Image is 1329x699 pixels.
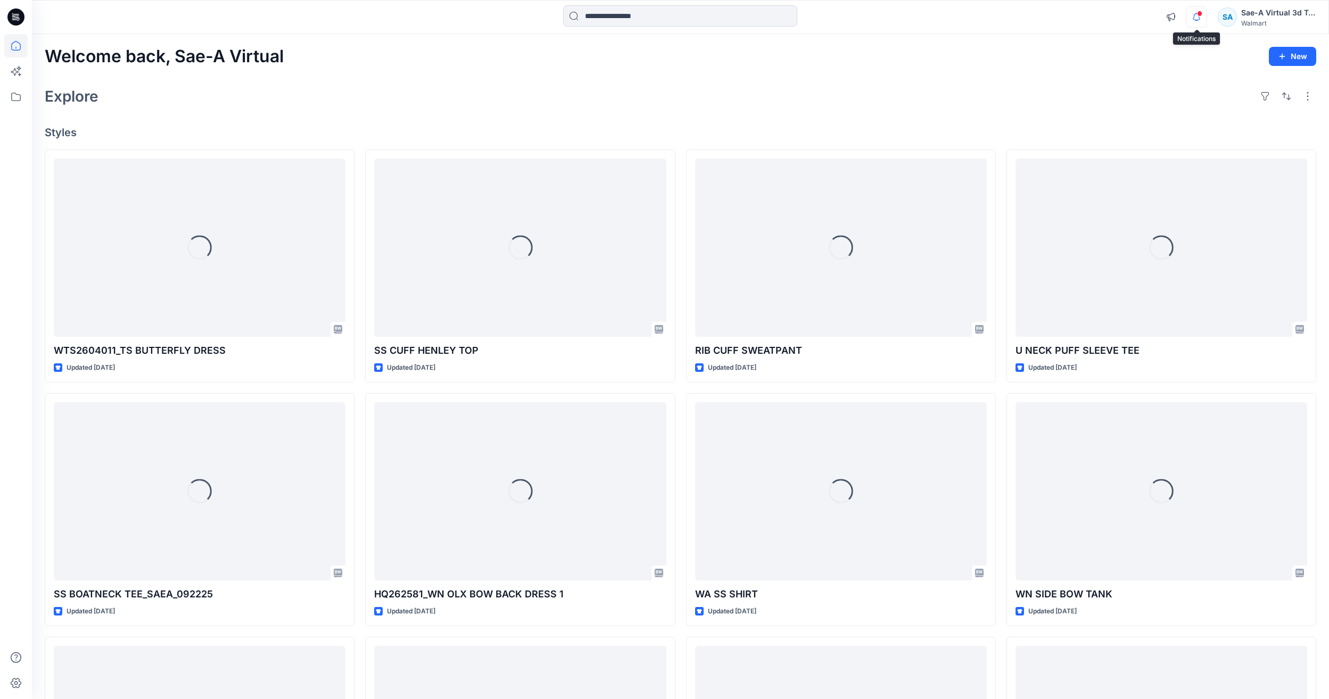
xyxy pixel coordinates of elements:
p: SS CUFF HENLEY TOP [374,343,666,358]
div: Sae-A Virtual 3d Team [1241,6,1316,19]
p: Updated [DATE] [387,362,435,373]
p: Updated [DATE] [67,362,115,373]
h4: Styles [45,126,1316,139]
p: WTS2604011_TS BUTTERFLY DRESS [54,343,345,358]
p: SS BOATNECK TEE_SAEA_092225 [54,587,345,602]
p: WN SIDE BOW TANK [1016,587,1307,602]
button: New [1269,47,1316,66]
p: Updated [DATE] [1028,362,1077,373]
p: Updated [DATE] [1028,606,1077,617]
p: Updated [DATE] [708,606,756,617]
p: Updated [DATE] [708,362,756,373]
p: Updated [DATE] [387,606,435,617]
p: RIB CUFF SWEATPANT [695,343,987,358]
h2: Welcome back, Sae-A Virtual [45,47,284,66]
p: HQ262581_WN OLX BOW BACK DRESS 1 [374,587,666,602]
p: WA SS SHIRT [695,587,987,602]
div: SA [1218,7,1237,27]
p: U NECK PUFF SLEEVE TEE [1016,343,1307,358]
p: Updated [DATE] [67,606,115,617]
h2: Explore [45,88,98,105]
div: Walmart [1241,19,1316,27]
